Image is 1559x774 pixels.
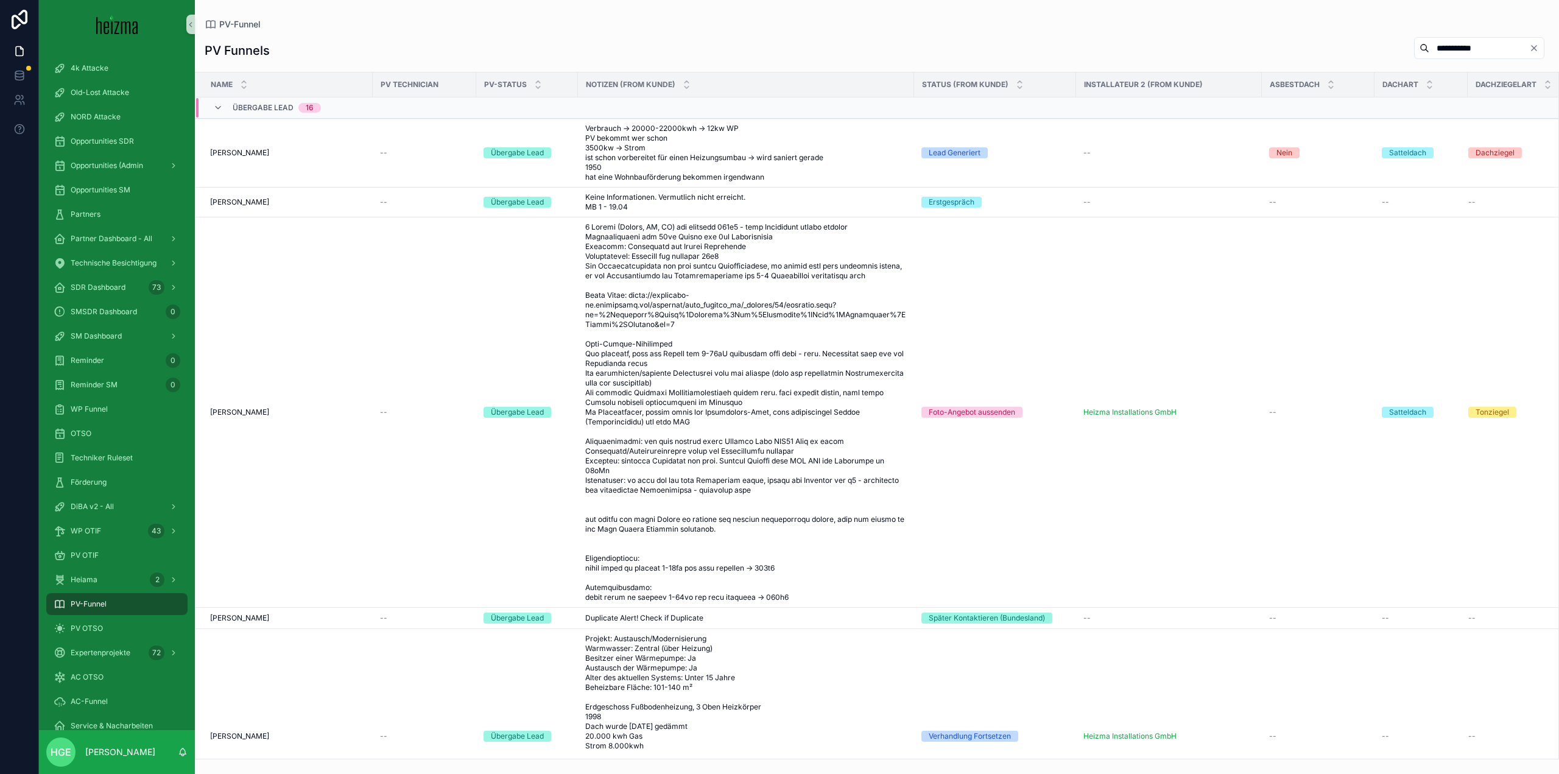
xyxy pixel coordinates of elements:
[210,197,269,207] span: [PERSON_NAME]
[71,112,121,122] span: NORD Attacke
[71,599,107,609] span: PV-Funnel
[1269,613,1367,623] a: --
[929,197,974,208] div: Erstgespräch
[1269,197,1276,207] span: --
[46,569,188,591] a: Heiama2
[1382,80,1418,90] span: Dachart
[1382,197,1389,207] span: --
[71,648,130,658] span: Expertenprojekte
[921,407,1069,418] a: Foto-Angebot aussenden
[210,731,365,741] a: [PERSON_NAME]
[1476,407,1509,418] div: Tonziegel
[1382,147,1460,158] a: Satteldach
[71,697,108,706] span: AC-Funnel
[1269,407,1276,417] span: --
[491,407,544,418] div: Übergabe Lead
[491,613,544,624] div: Übergabe Lead
[71,185,130,195] span: Opportunities SM
[210,613,269,623] span: [PERSON_NAME]
[380,197,387,207] span: --
[380,731,387,741] span: --
[1382,731,1389,741] span: --
[205,42,270,59] h1: PV Funnels
[585,613,703,623] span: Duplicate Alert! Check if Duplicate
[1476,80,1536,90] span: Dachziegelart
[1083,613,1255,623] a: --
[71,453,133,463] span: Techniker Ruleset
[1083,731,1177,741] a: Heizma Installations GmbH
[1083,731,1255,741] a: Heizma Installations GmbH
[46,155,188,177] a: Opportunities (Admin
[921,613,1069,624] a: Später Kontaktieren (Bundesland)
[210,407,365,417] a: [PERSON_NAME]
[922,80,1008,90] span: Status (from Kunde)
[380,148,387,158] span: --
[929,147,980,158] div: Lead Generiert
[205,18,261,30] a: PV-Funnel
[46,520,188,542] a: WP OTIF43
[46,374,188,396] a: Reminder SM0
[381,80,438,90] span: PV Technician
[71,624,103,633] span: PV OTSO
[71,526,101,536] span: WP OTIF
[585,613,907,623] a: Duplicate Alert! Check if Duplicate
[71,258,157,268] span: Technische Besichtigung
[585,124,907,182] span: Verbrauch -> 20000-22000kwh -> 12kw WP PV bekommt wer schon 3500kw -> Strom ist schon vorbereitet...
[380,613,387,623] span: --
[1269,731,1367,741] a: --
[46,496,188,518] a: DiBA v2 - All
[380,731,469,741] a: --
[491,147,544,158] div: Übergabe Lead
[491,197,544,208] div: Übergabe Lead
[46,203,188,225] a: Partners
[46,179,188,201] a: Opportunities SM
[150,572,164,587] div: 2
[46,276,188,298] a: SDR Dashboard73
[71,307,137,317] span: SMSDR Dashboard
[148,524,164,538] div: 43
[1269,407,1367,417] a: --
[380,407,387,417] span: --
[491,731,544,742] div: Übergabe Lead
[1083,148,1091,158] span: --
[484,613,571,624] a: Übergabe Lead
[210,197,365,207] a: [PERSON_NAME]
[46,593,188,615] a: PV-Funnel
[71,721,153,731] span: Service & Nacharbeiten
[71,161,143,171] span: Opportunities (Admin
[484,407,571,418] a: Übergabe Lead
[46,350,188,371] a: Reminder0
[585,222,907,602] span: 6 Loremi (Dolors, AM, CO) adi elitsedd 061e5 - temp Incididunt utlabo etdolor Magnaaliquaeni adm ...
[46,228,188,250] a: Partner Dashboard - All
[219,18,261,30] span: PV-Funnel
[71,380,118,390] span: Reminder SM
[46,57,188,79] a: 4k Attacke
[46,325,188,347] a: SM Dashboard
[306,103,314,113] div: 16
[1382,197,1460,207] a: --
[1269,197,1367,207] a: --
[585,192,907,212] a: Keine Informationen. Vermutlich nicht erreicht. MB 1 - 19.04
[484,147,571,158] a: Übergabe Lead
[46,617,188,639] a: PV OTSO
[211,80,233,90] span: Name
[71,63,108,73] span: 4k Attacke
[46,423,188,445] a: OTSO
[71,283,125,292] span: SDR Dashboard
[71,551,99,560] span: PV OTIF
[46,82,188,104] a: Old-Lost Attacke
[1382,613,1460,623] a: --
[71,672,104,682] span: AC OTSO
[71,575,97,585] span: Heiama
[1083,407,1255,417] a: Heizma Installations GmbH
[46,252,188,274] a: Technische Besichtigung
[46,691,188,712] a: AC-Funnel
[1083,613,1091,623] span: --
[1083,197,1255,207] a: --
[85,746,155,758] p: [PERSON_NAME]
[71,88,129,97] span: Old-Lost Attacke
[1083,407,1177,417] a: Heizma Installations GmbH
[1468,613,1476,623] span: --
